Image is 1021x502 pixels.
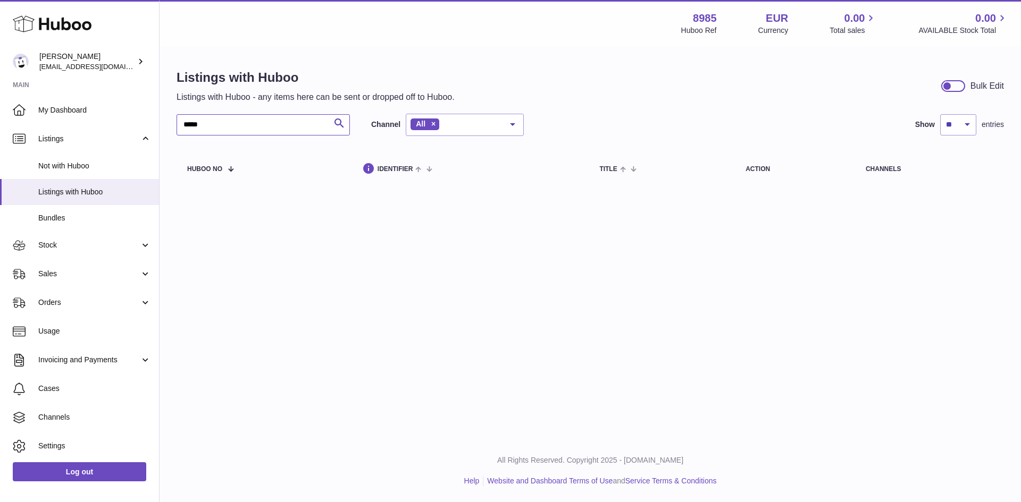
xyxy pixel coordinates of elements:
a: Service Terms & Conditions [625,477,717,485]
a: Help [464,477,480,485]
span: Listings with Huboo [38,187,151,197]
label: Show [915,120,935,130]
span: Bundles [38,213,151,223]
p: Listings with Huboo - any items here can be sent or dropped off to Huboo. [177,91,455,103]
a: 0.00 AVAILABLE Stock Total [918,11,1008,36]
div: Huboo Ref [681,25,717,36]
span: Channels [38,412,151,422]
span: All [416,120,425,128]
a: Log out [13,462,146,481]
span: Cases [38,384,151,394]
span: Huboo no [187,166,222,173]
li: and [483,476,716,486]
h1: Listings with Huboo [177,69,455,86]
div: Bulk Edit [970,80,1004,92]
div: channels [866,166,993,173]
span: Not with Huboo [38,161,151,171]
span: title [599,166,617,173]
span: 0.00 [975,11,996,25]
span: [EMAIL_ADDRESS][DOMAIN_NAME] [39,62,156,71]
span: Total sales [830,25,877,36]
img: internalAdmin-8985@internal.huboo.com [13,54,29,70]
span: 0.00 [844,11,865,25]
span: Usage [38,326,151,336]
span: Sales [38,269,140,279]
span: Orders [38,297,140,308]
p: All Rights Reserved. Copyright 2025 - [DOMAIN_NAME] [168,455,1012,465]
span: AVAILABLE Stock Total [918,25,1008,36]
strong: EUR [766,11,788,25]
div: action [746,166,844,173]
span: My Dashboard [38,105,151,115]
a: Website and Dashboard Terms of Use [487,477,613,485]
a: 0.00 Total sales [830,11,877,36]
div: [PERSON_NAME] [39,52,135,72]
span: Stock [38,240,140,250]
span: Invoicing and Payments [38,355,140,365]
span: Listings [38,134,140,144]
span: Settings [38,441,151,451]
div: Currency [758,25,789,36]
span: identifier [378,166,413,173]
label: Channel [371,120,400,130]
strong: 8985 [693,11,717,25]
span: entries [982,120,1004,130]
